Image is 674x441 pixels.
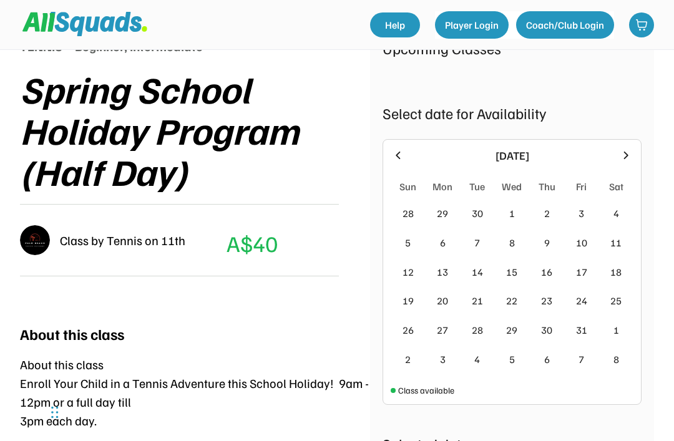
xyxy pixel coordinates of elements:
div: 6 [544,352,550,367]
div: Fri [576,179,587,194]
div: 22 [506,293,517,308]
div: 13 [437,264,448,279]
div: 4 [474,352,480,367]
div: 30 [472,206,483,221]
img: Squad%20Logo.svg [22,12,147,36]
div: 9 [544,235,550,250]
div: Class available [398,384,454,397]
div: Spring School Holiday Program (Half Day) [20,68,370,191]
div: 27 [437,322,448,337]
div: 28 [472,322,483,337]
div: 19 [403,293,414,308]
a: Help [370,12,420,37]
div: 8 [509,235,515,250]
img: IMG_2979.png [20,225,50,255]
div: 2 [544,206,550,221]
div: 2 [405,352,411,367]
div: 26 [403,322,414,337]
div: 1 [613,322,619,337]
div: 29 [437,206,448,221]
div: 5 [405,235,411,250]
div: A$40 [227,226,278,260]
div: 15 [506,264,517,279]
div: 14 [472,264,483,279]
div: Wed [502,179,522,194]
div: 20 [437,293,448,308]
div: 1 [509,206,515,221]
div: 8 [613,352,619,367]
div: 12 [403,264,414,279]
div: 3 [579,206,584,221]
div: 24 [576,293,587,308]
div: 31 [576,322,587,337]
div: 7 [474,235,480,250]
div: 4 [613,206,619,221]
div: 30 [541,322,552,337]
div: 5 [509,352,515,367]
div: Class by Tennis on 11th [60,231,185,250]
div: 21 [472,293,483,308]
div: 10 [576,235,587,250]
button: Player Login [435,11,509,39]
div: Select date for Availability [383,102,642,124]
div: 11 [610,235,622,250]
div: [DATE] [412,147,612,164]
div: Mon [432,179,452,194]
div: 25 [610,293,622,308]
div: Thu [539,179,555,194]
div: 17 [576,264,587,279]
div: About this class [20,322,124,345]
button: Coach/Club Login [516,11,614,39]
div: 18 [610,264,622,279]
div: 3 [440,352,446,367]
div: Tue [469,179,485,194]
img: shopping-cart-01%20%281%29.svg [635,19,648,31]
div: 7 [579,352,584,367]
div: 23 [541,293,552,308]
div: 6 [440,235,446,250]
div: 16 [541,264,552,279]
div: Sun [399,179,416,194]
div: Sat [609,179,623,194]
div: 28 [403,206,414,221]
div: 29 [506,322,517,337]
